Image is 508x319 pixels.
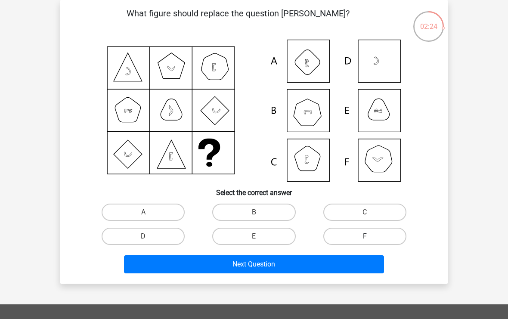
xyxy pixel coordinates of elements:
button: Next Question [124,255,384,273]
h6: Select the correct answer [74,182,434,197]
p: What figure should replace the question [PERSON_NAME]? [74,7,402,33]
label: B [212,204,295,221]
label: A [102,204,185,221]
label: C [323,204,406,221]
label: F [323,228,406,245]
label: D [102,228,185,245]
div: 02:24 [412,10,445,32]
label: E [212,228,295,245]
